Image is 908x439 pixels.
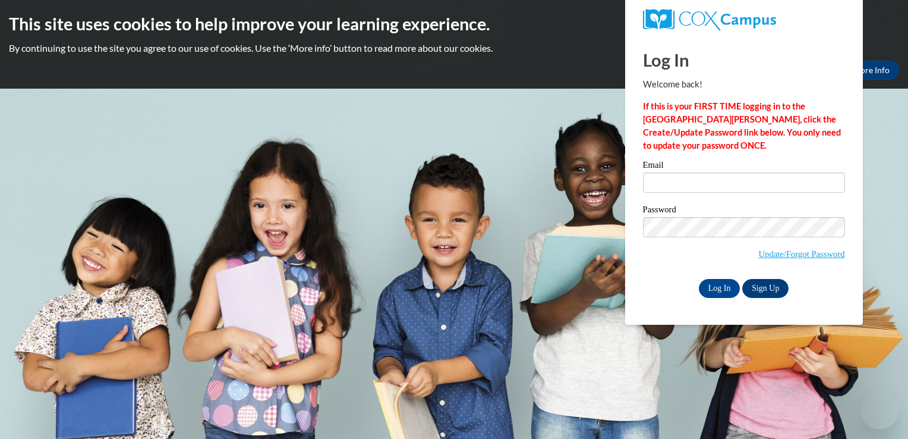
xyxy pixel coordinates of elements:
[843,61,899,80] a: More Info
[643,205,845,217] label: Password
[759,249,845,259] a: Update/Forgot Password
[699,279,740,298] input: Log In
[643,9,845,30] a: COX Campus
[643,9,776,30] img: COX Campus
[860,391,898,429] iframe: Button to launch messaging window
[777,363,801,387] iframe: Close message
[9,42,899,55] p: By continuing to use the site you agree to our use of cookies. Use the ‘More info’ button to read...
[9,12,899,36] h2: This site uses cookies to help improve your learning experience.
[643,48,845,72] h1: Log In
[742,279,789,298] a: Sign Up
[643,161,845,173] label: Email
[643,101,841,150] strong: If this is your FIRST TIME logging in to the [GEOGRAPHIC_DATA][PERSON_NAME], click the Create/Upd...
[643,78,845,91] p: Welcome back!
